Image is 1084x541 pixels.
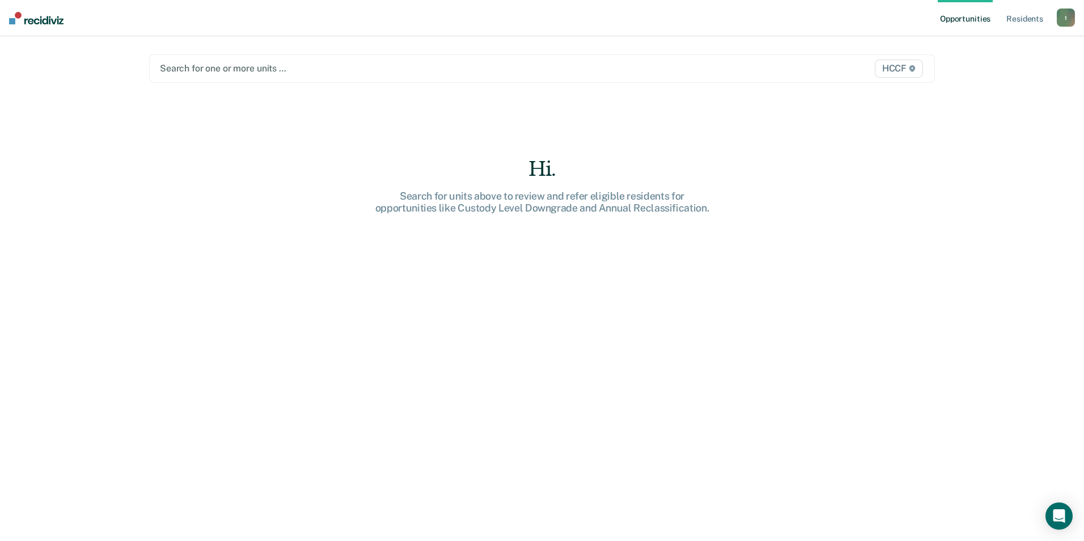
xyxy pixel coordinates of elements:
div: Open Intercom Messenger [1045,502,1073,530]
button: t [1057,9,1075,27]
img: Recidiviz [9,12,63,24]
div: Hi. [361,158,723,181]
div: Search for units above to review and refer eligible residents for opportunities like Custody Leve... [361,190,723,214]
span: HCCF [875,60,923,78]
